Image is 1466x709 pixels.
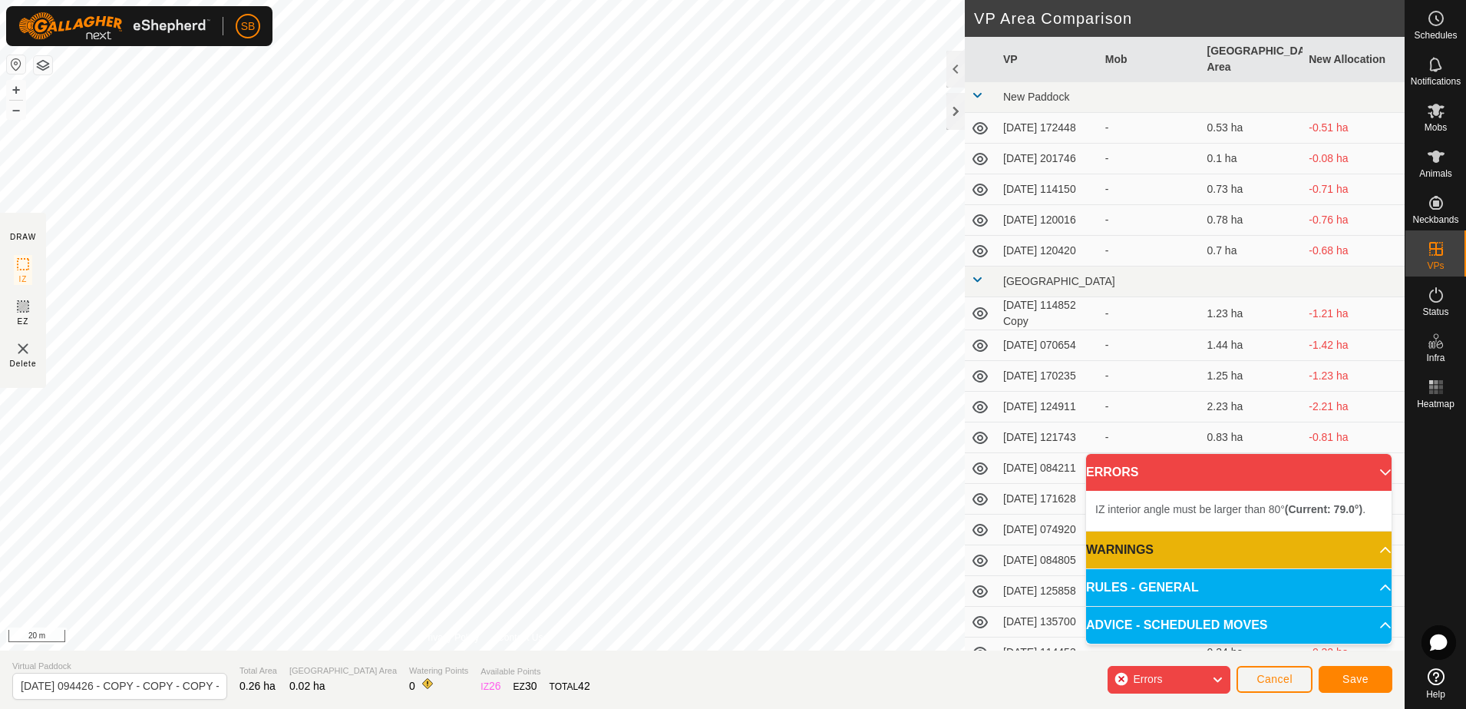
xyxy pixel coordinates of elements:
[1425,123,1447,132] span: Mobs
[1426,353,1445,363] span: Infra
[997,484,1099,515] td: [DATE] 171628
[10,231,36,243] div: DRAW
[1412,215,1458,224] span: Neckbands
[1285,503,1362,515] b: (Current: 79.0°)
[19,273,28,285] span: IZ
[1201,205,1303,236] td: 0.78 ha
[1201,422,1303,453] td: 0.83 ha
[1426,690,1445,699] span: Help
[1003,275,1115,287] span: [GEOGRAPHIC_DATA]
[7,81,25,99] button: +
[7,55,25,74] button: Reset Map
[1086,491,1392,531] p-accordion-content: ERRORS
[1201,297,1303,330] td: 1.23 ha
[513,678,537,694] div: EZ
[10,358,37,369] span: Delete
[997,453,1099,484] td: [DATE] 084211
[997,37,1099,82] th: VP
[1086,569,1392,606] p-accordion-header: RULES - GENERAL
[289,664,397,678] span: [GEOGRAPHIC_DATA] Area
[997,515,1099,545] td: [DATE] 074920
[1105,399,1195,415] div: -
[1303,236,1405,267] td: -0.68 ha
[1086,532,1392,568] p-accordion-header: WARNINGS
[1086,454,1392,491] p-accordion-header: ERRORS
[239,664,277,678] span: Total Area
[1201,330,1303,361] td: 1.44 ha
[997,607,1099,638] td: [DATE] 135700
[997,392,1099,422] td: [DATE] 124911
[1303,144,1405,174] td: -0.08 ha
[578,680,590,692] span: 42
[289,680,325,692] span: 0.02 ha
[409,664,468,678] span: Watering Points
[550,678,590,694] div: TOTAL
[1105,368,1195,384] div: -
[1105,181,1195,197] div: -
[1303,330,1405,361] td: -1.42 ha
[997,205,1099,236] td: [DATE] 120016
[489,680,501,692] span: 26
[1201,236,1303,267] td: 0.7 ha
[997,638,1099,668] td: [DATE] 114453
[1405,662,1466,705] a: Help
[12,660,227,673] span: Virtual Paddock
[1417,399,1454,409] span: Heatmap
[997,422,1099,453] td: [DATE] 121743
[974,9,1405,28] h2: VP Area Comparison
[1003,91,1069,103] span: New Paddock
[997,236,1099,267] td: [DATE] 120420
[1086,607,1392,644] p-accordion-header: ADVICE - SCHEDULED MOVES
[997,361,1099,392] td: [DATE] 170235
[525,680,537,692] span: 30
[1105,212,1195,228] div: -
[1105,429,1195,446] div: -
[34,56,52,75] button: Map Layers
[1303,297,1405,330] td: -1.21 ha
[1427,261,1444,270] span: VPs
[997,174,1099,205] td: [DATE] 114150
[18,12,210,40] img: Gallagher Logo
[421,631,479,644] a: Privacy Policy
[1201,113,1303,144] td: 0.53 ha
[1303,361,1405,392] td: -1.23 ha
[241,18,256,35] span: SB
[1303,392,1405,422] td: -2.21 ha
[480,665,589,678] span: Available Points
[497,631,543,644] a: Contact Us
[1303,113,1405,144] td: -0.51 ha
[18,316,29,327] span: EZ
[7,101,25,119] button: –
[1105,337,1195,353] div: -
[1303,37,1405,82] th: New Allocation
[1105,120,1195,136] div: -
[1201,174,1303,205] td: 0.73 ha
[14,340,32,358] img: VP
[997,576,1099,607] td: [DATE] 125858
[1201,361,1303,392] td: 1.25 ha
[1319,666,1392,693] button: Save
[1086,578,1199,597] span: RULES - GENERAL
[1105,243,1195,259] div: -
[1237,666,1312,693] button: Cancel
[409,680,415,692] span: 0
[1342,673,1369,685] span: Save
[997,330,1099,361] td: [DATE] 070654
[1095,503,1365,515] span: IZ interior angle must be larger than 80° .
[239,680,276,692] span: 0.26 ha
[1133,673,1162,685] span: Errors
[1303,205,1405,236] td: -0.76 ha
[1201,37,1303,82] th: [GEOGRAPHIC_DATA] Area
[997,545,1099,576] td: [DATE] 084805
[1201,392,1303,422] td: 2.23 ha
[1201,144,1303,174] td: 0.1 ha
[1105,306,1195,322] div: -
[1419,169,1452,178] span: Animals
[1086,616,1267,634] span: ADVICE - SCHEDULED MOVES
[997,297,1099,330] td: [DATE] 114852 Copy
[1256,673,1293,685] span: Cancel
[1303,422,1405,453] td: -0.81 ha
[1422,307,1448,316] span: Status
[1411,77,1461,86] span: Notifications
[1303,174,1405,205] td: -0.71 ha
